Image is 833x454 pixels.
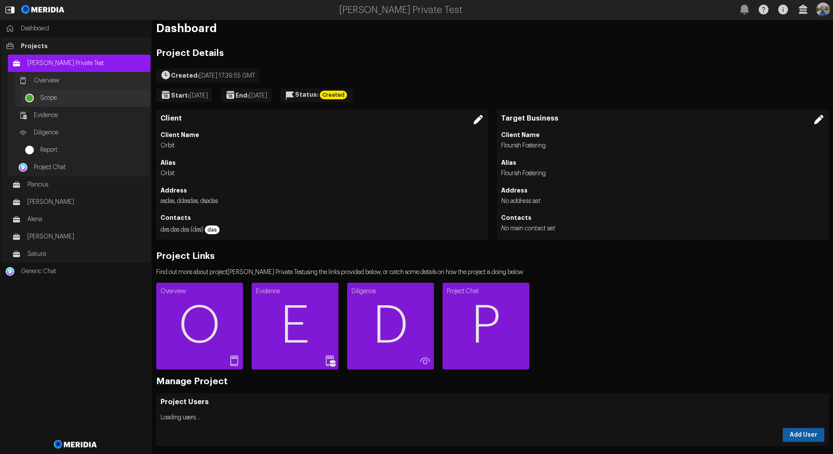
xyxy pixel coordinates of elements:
[21,89,151,107] a: Scope
[34,128,146,137] span: Diligence
[443,283,529,369] a: Project ChatP
[161,186,484,195] h4: Address
[156,377,228,386] h2: Manage Project
[171,92,190,98] strong: Start:
[21,141,151,159] a: Report
[21,24,146,33] span: Dashboard
[8,193,151,211] a: [PERSON_NAME]
[161,398,824,406] h3: Project Users
[14,72,151,89] a: Overview
[205,225,220,234] div: das
[161,413,824,422] p: Loading users...
[443,300,529,352] span: P
[501,158,824,167] h4: Alias
[27,180,146,189] span: Plancius
[156,252,523,261] h2: Project Links
[252,300,338,352] span: E
[347,283,434,369] a: DiligenceD
[34,163,146,172] span: Project Chat
[161,197,484,206] li: asdas, ddasdas, dsadas
[501,141,824,150] li: Flourish Fostering
[501,213,824,222] h4: Contacts
[199,73,255,79] span: [DATE] 17:39:55 GMT
[501,186,824,195] h4: Address
[320,91,347,99] div: Created
[156,300,243,352] span: O
[8,176,151,193] a: Plancius
[8,55,151,72] a: [PERSON_NAME] Private Test
[501,198,541,204] i: No address set
[190,93,208,99] span: [DATE]
[52,435,99,454] img: Meridia Logo
[27,215,146,224] span: Alena
[161,213,484,222] h4: Contacts
[40,146,146,154] span: Report
[6,267,14,276] img: Generic Chat
[14,159,151,176] a: Project ChatProject Chat
[295,91,318,98] strong: Status:
[161,114,484,123] h3: Client
[501,131,824,139] h4: Client Name
[8,245,151,263] a: Sakura
[236,92,249,98] strong: End:
[156,283,243,369] a: OverviewO
[156,24,829,33] h1: Dashboard
[161,224,484,235] li: das das das (das)
[161,70,171,80] svg: Created On
[34,76,146,85] span: Overview
[27,232,146,241] span: [PERSON_NAME]
[161,131,484,139] h4: Client Name
[8,211,151,228] a: Alena
[816,3,830,16] img: Profile Icon
[347,300,434,352] span: D
[501,225,555,232] i: No main contact set
[161,141,484,150] li: Orbit
[156,268,523,277] p: Find out more about project [PERSON_NAME] Private Test using the links provided below, or catch s...
[27,198,146,206] span: [PERSON_NAME]
[1,20,151,37] a: Dashboard
[19,163,27,172] img: Project Chat
[21,267,146,276] span: Generic Chat
[161,158,484,167] h4: Alias
[501,114,824,123] h3: Target Business
[40,94,146,102] span: Scope
[156,49,353,58] h2: Project Details
[249,93,267,99] span: [DATE]
[27,250,146,258] span: Sakura
[14,107,151,124] a: Evidence
[161,169,484,178] li: Orbit
[1,263,151,280] a: Generic ChatGeneric Chat
[783,428,824,442] button: Add User
[14,124,151,141] a: Diligence
[1,37,151,55] a: Projects
[27,59,146,68] span: [PERSON_NAME] Private Test
[34,111,146,120] span: Evidence
[501,169,824,178] li: Flourish Fostering
[252,283,338,369] a: EvidenceE
[171,72,199,78] strong: Created:
[8,228,151,245] a: [PERSON_NAME]
[21,42,146,50] span: Projects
